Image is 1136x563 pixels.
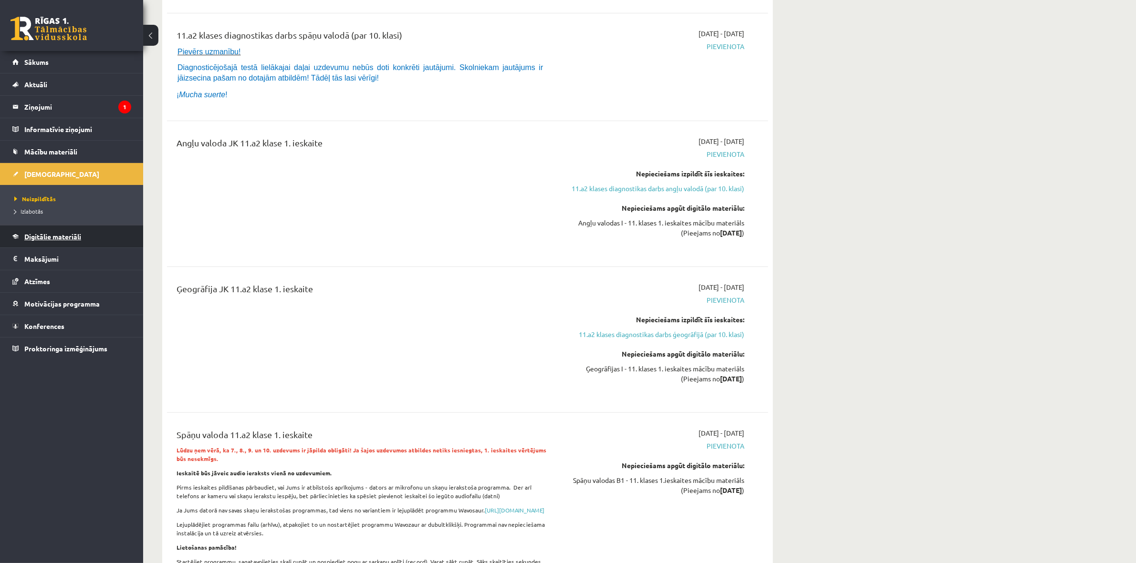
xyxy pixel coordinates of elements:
span: Pievienota [564,295,744,305]
p: Lejuplādējiet programmas failu (arhīvu), atpakojiet to un nostartējiet programmu Wavozaur ar dubu... [177,520,550,537]
strong: [DATE] [720,374,742,383]
legend: Informatīvie ziņojumi [24,118,131,140]
a: Mācību materiāli [12,141,131,163]
a: Aktuāli [12,73,131,95]
a: 11.a2 klases diagnostikas darbs angļu valodā (par 10. klasi) [564,184,744,194]
span: Pievērs uzmanību! [177,48,241,56]
span: [DATE] - [DATE] [698,29,744,39]
strong: Ieskaitē būs jāveic audio ieraksts vienā no uzdevumiem. [177,469,332,477]
a: Atzīmes [12,270,131,292]
a: Neizpildītās [14,194,134,203]
span: Mācību materiāli [24,147,77,156]
div: Ģeogrāfija JK 11.a2 klase 1. ieskaite [177,282,550,300]
span: Pievienota [564,441,744,451]
span: Diagnosticējošajā testā lielākajai daļai uzdevumu nebūs doti konkrēti jautājumi. Skolniekam jautā... [177,63,543,82]
a: Informatīvie ziņojumi [12,118,131,140]
span: Pievienota [564,149,744,159]
legend: Ziņojumi [24,96,131,118]
span: Digitālie materiāli [24,232,81,241]
div: Nepieciešams apgūt digitālo materiālu: [564,349,744,359]
legend: Maksājumi [24,248,131,270]
a: Ziņojumi1 [12,96,131,118]
span: Atzīmes [24,277,50,286]
div: Angļu valoda JK 11.a2 klase 1. ieskaite [177,136,550,154]
span: ¡ ! [177,91,228,99]
div: Nepieciešams izpildīt šīs ieskaites: [564,315,744,325]
span: Sākums [24,58,49,66]
a: Digitālie materiāli [12,225,131,247]
div: Nepieciešams izpildīt šīs ieskaites: [564,169,744,179]
a: Sākums [12,51,131,73]
a: Maksājumi [12,248,131,270]
i: Mucha suerte [179,91,225,99]
i: 1 [118,101,131,113]
div: Ģeogrāfijas I - 11. klases 1. ieskaites mācību materiāls (Pieejams no ) [564,364,744,384]
span: [DEMOGRAPHIC_DATA] [24,170,99,178]
p: Ja Jums datorā nav savas skaņu ierakstošas programmas, tad viens no variantiem ir lejuplādēt prog... [177,506,550,514]
strong: [DATE] [720,228,742,237]
a: Motivācijas programma [12,293,131,315]
div: 11.a2 klases diagnostikas darbs spāņu valodā (par 10. klasi) [177,29,550,46]
p: Pirms ieskaites pildīšanas pārbaudiet, vai Jums ir atbilstošs aprīkojums - dators ar mikrofonu un... [177,483,550,500]
div: Nepieciešams apgūt digitālo materiālu: [564,203,744,213]
strong: Lietošanas pamācība! [177,543,237,551]
span: Aktuāli [24,80,47,89]
a: Proktoringa izmēģinājums [12,338,131,359]
strong: [DATE] [720,486,742,494]
span: [DATE] - [DATE] [698,428,744,438]
span: Izlabotās [14,207,43,215]
a: Konferences [12,315,131,337]
a: Izlabotās [14,207,134,215]
span: Proktoringa izmēģinājums [24,344,107,353]
span: [DATE] - [DATE] [698,136,744,146]
a: [DEMOGRAPHIC_DATA] [12,163,131,185]
strong: Lūdzu ņem vērā, ka 7., 8., 9. un 10. uzdevums ir jāpilda obligāti! Ja šajos uzdevumos atbildes ne... [177,446,546,462]
a: Rīgas 1. Tālmācības vidusskola [10,17,87,41]
span: Pievienota [564,41,744,51]
span: [DATE] - [DATE] [698,282,744,292]
a: [URL][DOMAIN_NAME] [485,506,544,514]
div: Spāņu valodas B1 - 11. klases 1.ieskaites mācību materiāls (Pieejams no ) [564,475,744,495]
span: Neizpildītās [14,195,56,203]
span: Konferences [24,322,64,330]
div: Nepieciešams apgūt digitālo materiālu: [564,461,744,471]
a: 11.a2 klases diagnostikas darbs ģeogrāfijā (par 10. klasi) [564,329,744,339]
div: Angļu valodas I - 11. klases 1. ieskaites mācību materiāls (Pieejams no ) [564,218,744,238]
div: Spāņu valoda 11.a2 klase 1. ieskaite [177,428,550,446]
span: Motivācijas programma [24,299,100,308]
